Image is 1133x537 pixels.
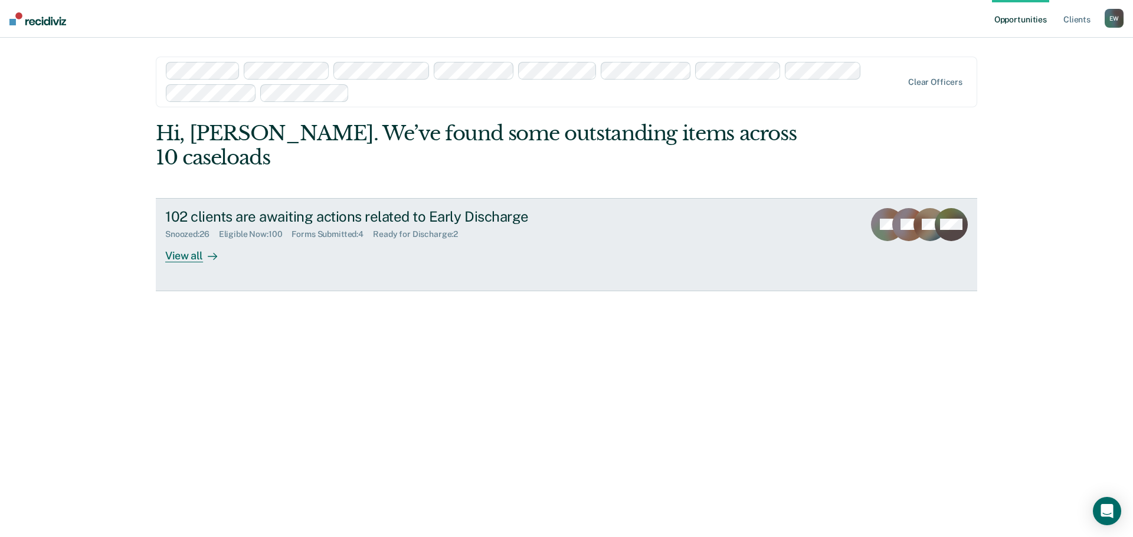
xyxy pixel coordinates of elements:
div: Clear officers [908,77,962,87]
div: E W [1105,9,1124,28]
div: Eligible Now : 100 [219,229,292,239]
div: Hi, [PERSON_NAME]. We’ve found some outstanding items across 10 caseloads [156,121,813,170]
div: Ready for Discharge : 2 [373,229,467,239]
button: EW [1105,9,1124,28]
img: Recidiviz [9,12,66,25]
div: View all [165,239,231,262]
div: Snoozed : 26 [165,229,219,239]
div: Forms Submitted : 4 [292,229,373,239]
div: Open Intercom Messenger [1093,497,1121,525]
a: 102 clients are awaiting actions related to Early DischargeSnoozed:26Eligible Now:100Forms Submit... [156,198,977,291]
div: 102 clients are awaiting actions related to Early Discharge [165,208,579,225]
